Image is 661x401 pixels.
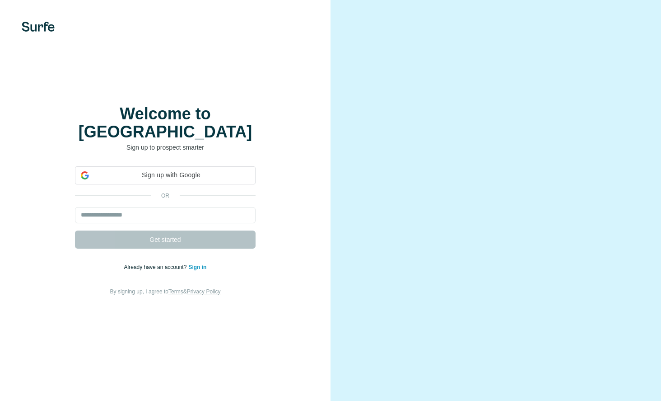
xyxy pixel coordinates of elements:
[93,170,250,180] span: Sign up with Google
[110,288,221,295] span: By signing up, I agree to &
[75,143,256,152] p: Sign up to prospect smarter
[168,288,183,295] a: Terms
[124,264,189,270] span: Already have an account?
[75,105,256,141] h1: Welcome to [GEOGRAPHIC_DATA]
[75,166,256,184] div: Sign up with Google
[188,264,206,270] a: Sign in
[187,288,221,295] a: Privacy Policy
[22,22,55,32] img: Surfe's logo
[151,192,180,200] p: or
